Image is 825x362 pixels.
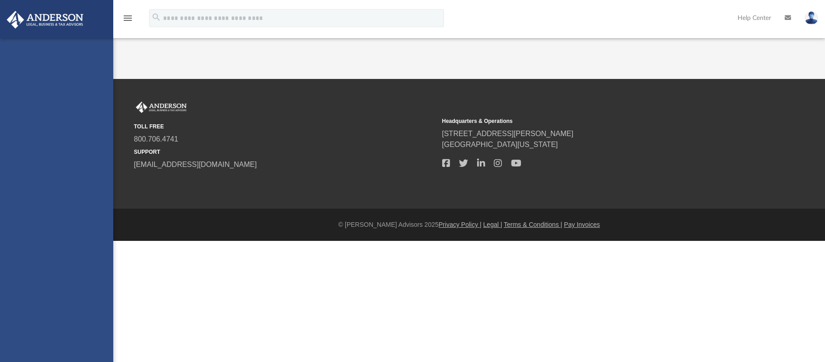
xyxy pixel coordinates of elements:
a: [EMAIL_ADDRESS][DOMAIN_NAME] [134,161,257,168]
div: © [PERSON_NAME] Advisors 2025 [113,220,825,230]
a: menu [122,17,133,24]
img: User Pic [805,11,818,24]
a: Privacy Policy | [439,221,482,228]
i: search [151,12,161,22]
img: Anderson Advisors Platinum Portal [4,11,86,29]
small: SUPPORT [134,148,436,156]
small: Headquarters & Operations [442,117,744,125]
a: 800.706.4741 [134,135,179,143]
a: Legal | [483,221,502,228]
a: Pay Invoices [564,221,600,228]
img: Anderson Advisors Platinum Portal [134,102,188,113]
a: [GEOGRAPHIC_DATA][US_STATE] [442,141,558,148]
a: Terms & Conditions | [504,221,562,228]
i: menu [122,13,133,24]
a: [STREET_ADDRESS][PERSON_NAME] [442,130,574,137]
small: TOLL FREE [134,122,436,131]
